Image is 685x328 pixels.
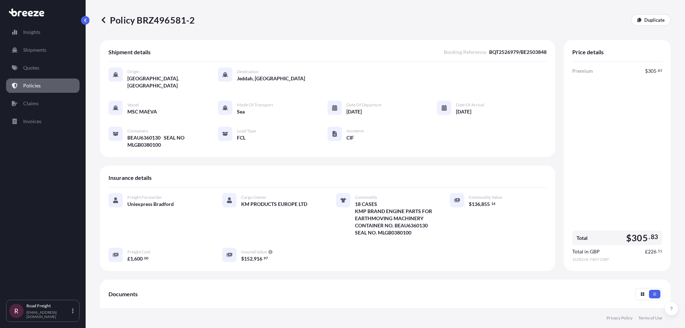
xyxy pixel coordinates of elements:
span: . [657,69,658,72]
span: Load Type [237,128,256,134]
span: Booking Reference : [444,49,487,56]
span: . [263,257,263,259]
span: Documents [108,291,138,298]
span: 305 [631,233,648,242]
span: R [14,307,19,314]
span: 855 [481,202,490,207]
p: Duplicate [644,16,665,24]
a: Duplicate [631,14,671,26]
p: Road Freight [26,303,71,309]
span: . [490,202,491,205]
span: $ [626,233,631,242]
span: Sea [237,108,245,115]
span: 51 [658,250,662,252]
span: 916 [254,256,262,261]
a: Privacy Policy [607,315,633,321]
span: CIF [346,134,354,141]
span: Date of Departure [346,102,381,108]
span: Jeddah, [GEOGRAPHIC_DATA] [237,75,305,82]
a: Quotes [6,61,80,75]
span: 136 [472,202,480,207]
span: Total in GBP [572,248,600,255]
a: Invoices [6,114,80,128]
p: Policies [23,82,41,89]
p: Policy BRZ496581-2 [100,14,195,26]
span: 97 [264,257,268,259]
span: 83 [651,235,658,239]
span: Vessel [127,102,139,108]
span: Commodity [355,195,377,200]
span: 226 [648,249,656,254]
span: Commodity Value [469,195,502,200]
span: Incoterm [346,128,364,134]
span: 16 [491,202,496,205]
span: KM PRODUCTS EUROPE LTD [241,201,307,208]
span: . [649,235,650,239]
span: 600 [134,256,143,261]
span: BQT2526979/BE2503848 [489,49,547,56]
span: , [480,202,481,207]
a: Insights [6,25,80,39]
span: Mode of Transport [237,102,273,108]
span: Total [577,234,588,242]
a: Shipments [6,43,80,57]
span: $ [241,256,244,261]
span: MSC MAEVA [127,108,157,115]
span: [DATE] [346,108,362,115]
a: Claims [6,96,80,111]
span: [GEOGRAPHIC_DATA], [GEOGRAPHIC_DATA] [127,75,218,89]
span: Origin [127,69,139,75]
span: Destination [237,69,259,75]
span: Freight Forwarder [127,195,162,200]
span: , [253,256,254,261]
p: Insights [23,29,40,36]
p: Claims [23,100,39,107]
span: Date of Arrival [456,102,484,108]
span: 305 [648,69,656,74]
span: . [143,257,144,259]
span: 83 [658,69,662,72]
p: Invoices [23,118,41,125]
p: Shipments [23,46,46,54]
span: $ [645,69,648,74]
span: Premium [572,67,593,75]
span: Freight Cost [127,249,150,255]
span: Shipment details [108,49,151,56]
span: BEAU6360130 SEAL NO MLGB0380100 [127,134,218,148]
span: £ [127,256,130,261]
a: Terms of Use [638,315,662,321]
span: . [657,250,658,252]
span: Cargo Owner [241,195,267,200]
p: Quotes [23,64,39,71]
span: 00 [144,257,148,259]
span: Price details [572,49,604,56]
span: £ [645,249,648,254]
span: , [133,256,134,261]
span: Insured Value [241,249,267,255]
span: [DATE] [456,108,471,115]
span: 18 CASES KMP BRAND ENGINE PARTS FOR EARTHMOVING MACHINERY CONTAINER NO. BEAU6360130 SEAL NO. MLGB... [355,201,433,236]
span: 152 [244,256,253,261]
span: 1 [130,256,133,261]
span: Containers [127,128,148,134]
a: Policies [6,79,80,93]
span: Uniexpress Bradford [127,201,174,208]
span: 1 USD = 0.7407 GBP [572,257,662,262]
span: Insurance details [108,174,152,181]
p: [EMAIL_ADDRESS][DOMAIN_NAME] [26,310,71,319]
span: FCL [237,134,245,141]
span: $ [469,202,472,207]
